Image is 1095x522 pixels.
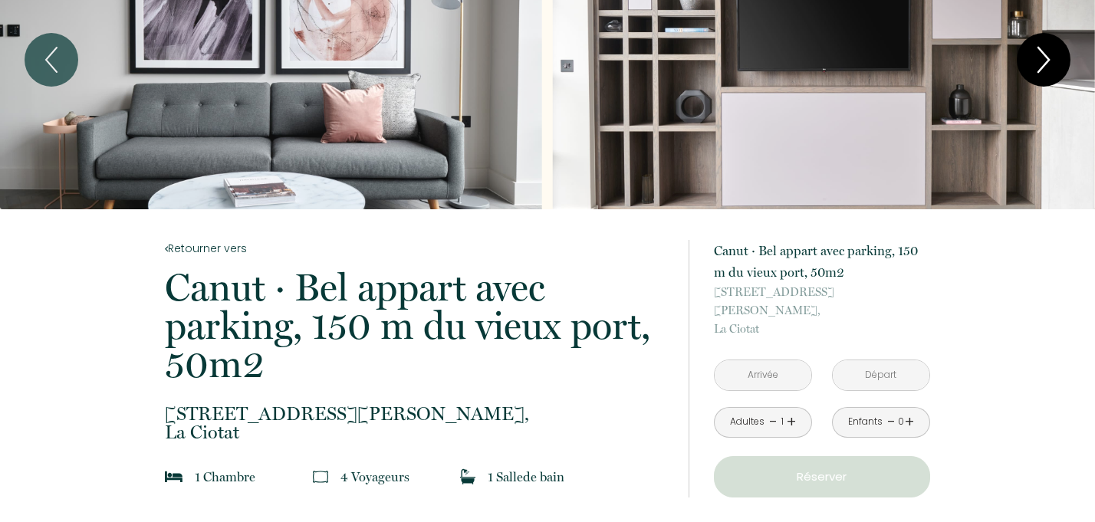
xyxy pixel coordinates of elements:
[714,283,930,320] span: [STREET_ADDRESS][PERSON_NAME],
[165,240,668,257] a: Retourner vers
[714,283,930,338] p: La Ciotat
[488,466,564,488] p: 1 Salle de bain
[195,466,255,488] p: 1 Chambre
[833,360,929,390] input: Départ
[25,33,78,87] button: Previous
[769,410,778,434] a: -
[848,415,883,429] div: Enfants
[165,405,668,423] span: [STREET_ADDRESS][PERSON_NAME],
[404,469,409,484] span: s
[714,456,930,497] button: Réserver
[905,410,914,434] a: +
[313,469,328,484] img: guests
[730,415,765,429] div: Adultes
[165,268,668,383] p: Canut · Bel appart avec parking, 150 m du vieux port, 50m2
[340,466,409,488] p: 4 Voyageur
[787,410,796,434] a: +
[1017,33,1070,87] button: Next
[715,360,811,390] input: Arrivée
[897,415,905,429] div: 0
[714,240,930,283] p: Canut · Bel appart avec parking, 150 m du vieux port, 50m2
[778,415,786,429] div: 1
[719,468,925,486] p: Réserver
[165,405,668,442] p: La Ciotat
[887,410,896,434] a: -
